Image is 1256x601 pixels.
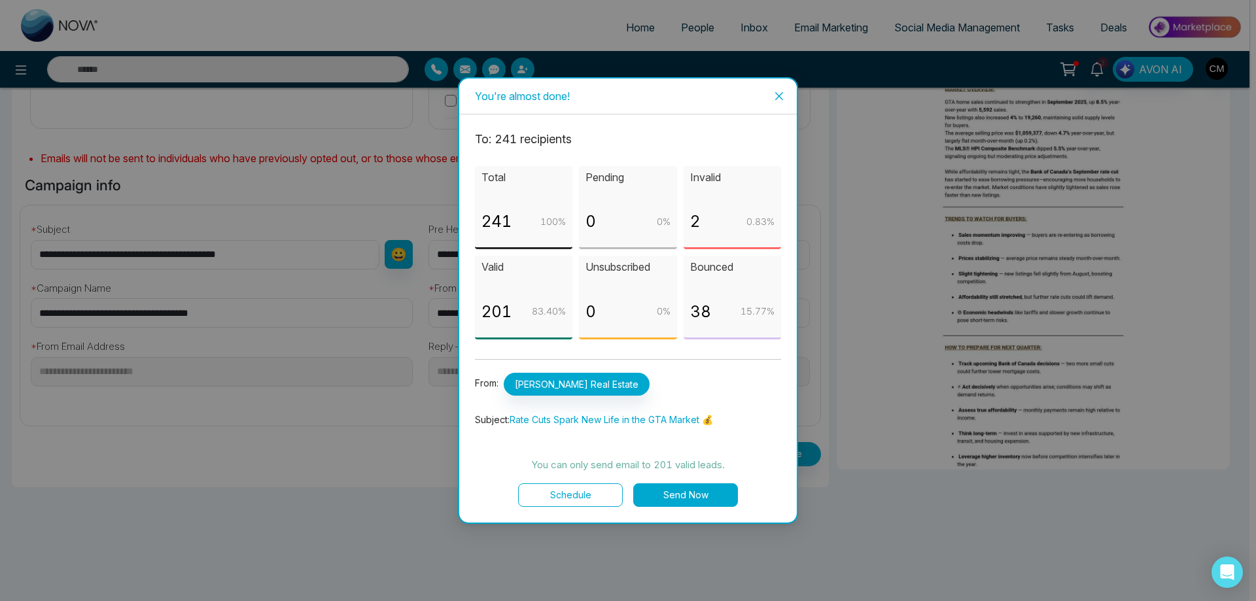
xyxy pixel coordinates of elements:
[1212,557,1243,588] div: Open Intercom Messenger
[475,457,781,473] p: You can only send email to 201 valid leads.
[690,209,700,234] p: 2
[540,215,566,229] p: 100 %
[657,304,671,318] p: 0 %
[504,373,650,396] span: [PERSON_NAME] Real Estate
[774,91,784,101] span: close
[690,259,775,275] p: Bounced
[481,169,566,186] p: Total
[761,78,797,114] button: Close
[475,373,781,396] p: From:
[657,215,671,229] p: 0 %
[746,215,775,229] p: 0.83 %
[475,413,781,427] p: Subject:
[585,259,670,275] p: Unsubscribed
[690,300,711,324] p: 38
[481,209,512,234] p: 241
[532,304,566,318] p: 83.40 %
[741,304,775,318] p: 15.77 %
[475,89,781,103] div: You're almost done!
[481,259,566,275] p: Valid
[481,300,512,324] p: 201
[585,209,596,234] p: 0
[585,169,670,186] p: Pending
[518,483,623,507] button: Schedule
[585,300,596,324] p: 0
[690,169,775,186] p: Invalid
[510,414,713,425] span: Rate Cuts Spark New Life in the GTA Market 💰
[475,130,781,148] p: To: 241 recipient s
[633,483,738,507] button: Send Now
